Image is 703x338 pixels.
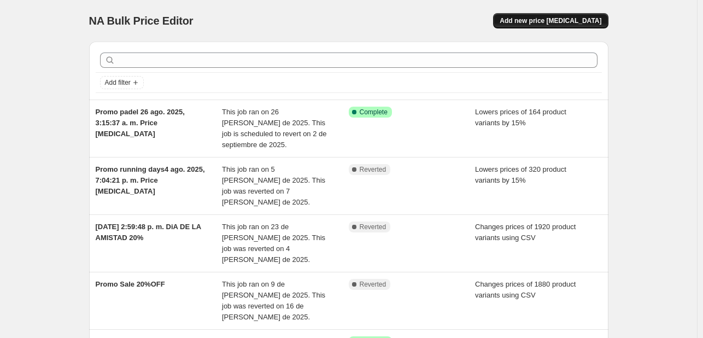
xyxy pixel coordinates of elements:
[100,76,144,89] button: Add filter
[222,165,325,206] span: This job ran on 5 [PERSON_NAME] de 2025. This job was reverted on 7 [PERSON_NAME] de 2025.
[360,223,386,231] span: Reverted
[500,16,601,25] span: Add new price [MEDICAL_DATA]
[360,108,388,116] span: Complete
[475,108,566,127] span: Lowers prices of 164 product variants by 15%
[360,280,386,289] span: Reverted
[475,165,566,184] span: Lowers prices of 320 product variants by 15%
[105,78,131,87] span: Add filter
[360,165,386,174] span: Reverted
[96,108,185,138] span: Promo padel 26 ago. 2025, 3:15:37 a. m. Price [MEDICAL_DATA]
[222,280,325,321] span: This job ran on 9 de [PERSON_NAME] de 2025. This job was reverted on 16 de [PERSON_NAME] de 2025.
[96,280,165,288] span: Promo Sale 20%OFF
[475,223,576,242] span: Changes prices of 1920 product variants using CSV
[96,165,205,195] span: Promo running days4 ago. 2025, 7:04:21 p. m. Price [MEDICAL_DATA]
[96,223,201,242] span: [DATE] 2:59:48 p. m. DiA DE LA AMISTAD 20%
[475,280,576,299] span: Changes prices of 1880 product variants using CSV
[222,223,325,264] span: This job ran on 23 de [PERSON_NAME] de 2025. This job was reverted on 4 [PERSON_NAME] de 2025.
[89,15,194,27] span: NA Bulk Price Editor
[222,108,327,149] span: This job ran on 26 [PERSON_NAME] de 2025. This job is scheduled to revert on 2 de septiembre de 2...
[493,13,608,28] button: Add new price [MEDICAL_DATA]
